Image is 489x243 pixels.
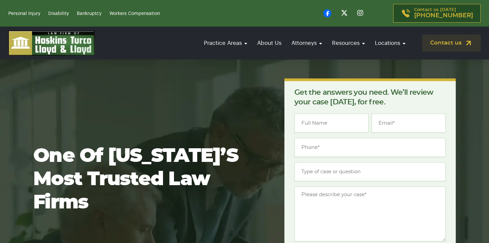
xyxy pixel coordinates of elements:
[48,11,69,16] a: Disability
[329,34,368,53] a: Resources
[422,35,481,52] a: Contact us
[8,11,40,16] a: Personal Injury
[294,138,446,157] input: Phone*
[372,34,409,53] a: Locations
[254,34,285,53] a: About Us
[77,11,101,16] a: Bankruptcy
[372,114,446,133] input: Email*
[288,34,325,53] a: Attorneys
[33,145,263,214] h1: One of [US_STATE]’s most trusted law firms
[109,11,160,16] a: Workers Compensation
[201,34,250,53] a: Practice Areas
[294,162,446,181] input: Type of case or question
[8,31,95,56] img: logo
[294,88,446,107] p: Get the answers you need. We’ll review your case [DATE], for free.
[414,12,473,19] span: [PHONE_NUMBER]
[393,4,481,23] a: Contact us [DATE][PHONE_NUMBER]
[294,114,369,133] input: Full Name
[414,8,473,19] p: Contact us [DATE]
